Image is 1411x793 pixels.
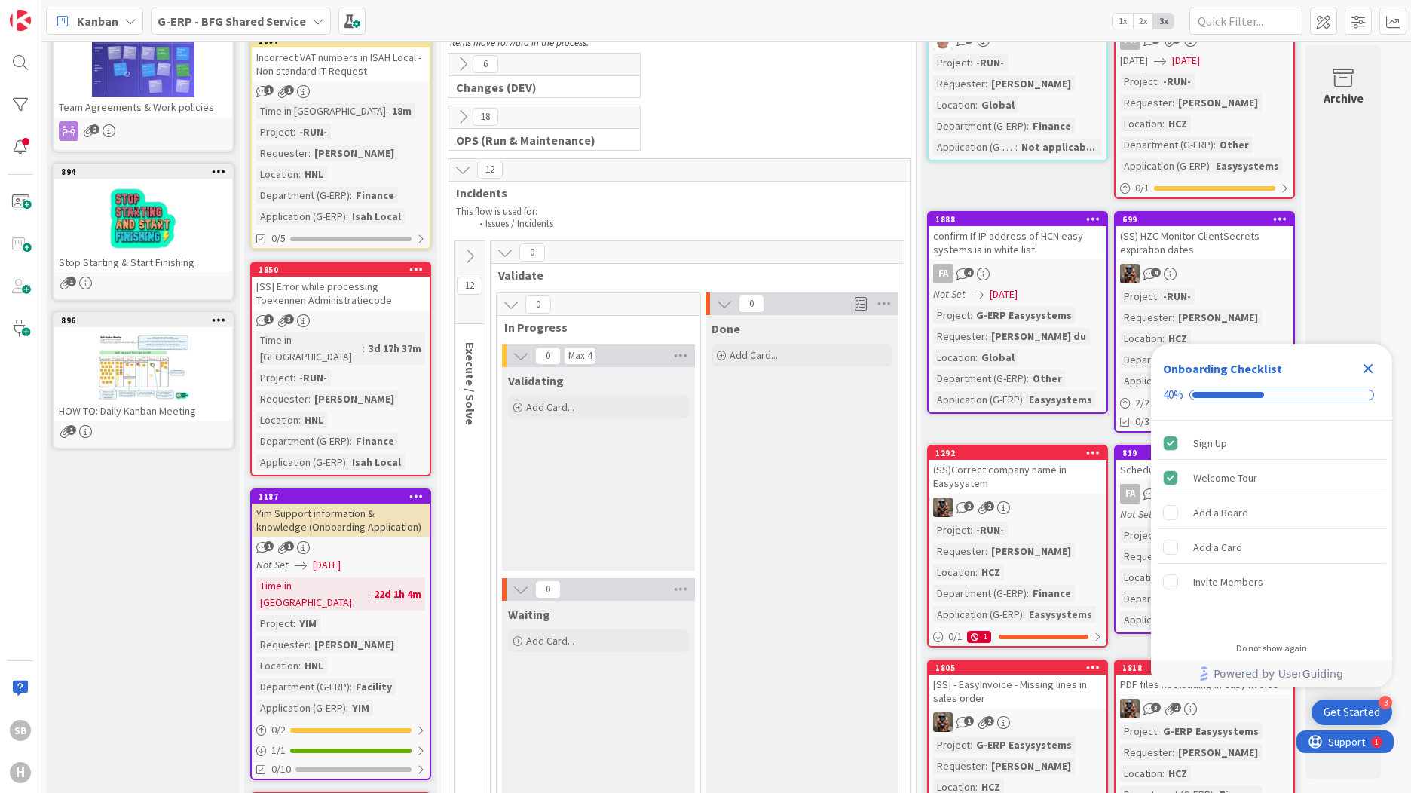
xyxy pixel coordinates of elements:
[250,32,431,250] a: 1807Incorrect VAT numbers in ISAH Local - Non standard IT RequestTime in [GEOGRAPHIC_DATA]:18mPro...
[933,328,985,344] div: Requester
[1120,611,1210,628] div: Application (G-ERP)
[293,615,295,632] span: :
[972,54,1008,71] div: -RUN-
[1025,391,1096,408] div: Easysystems
[252,490,430,537] div: 1187Yim Support information & knowledge (Onboarding Application)
[1214,136,1216,153] span: :
[1120,744,1172,761] div: Requester
[368,586,370,602] span: :
[1157,73,1159,90] span: :
[1029,370,1066,387] div: Other
[295,369,331,386] div: -RUN-
[933,543,985,559] div: Requester
[313,557,341,573] span: [DATE]
[929,675,1106,708] div: [SS] - EasyInvoice - Missing lines in sales order
[929,446,1106,460] div: 1292
[1159,73,1195,90] div: -RUN-
[1120,507,1152,521] i: Not Set
[987,328,1090,344] div: [PERSON_NAME] du
[1120,569,1162,586] div: Location
[346,700,348,716] span: :
[284,541,294,551] span: 1
[1151,703,1161,712] span: 3
[298,657,301,674] span: :
[1212,158,1283,174] div: Easysystems
[1116,675,1293,694] div: PDF files not loading in easyinvoice
[1120,53,1148,69] span: [DATE]
[526,634,574,648] span: Add Card...
[1120,264,1140,283] img: VK
[252,741,430,760] div: 1/1
[929,213,1106,226] div: 1888
[370,586,425,602] div: 22d 1h 4m
[1027,585,1029,602] span: :
[78,6,82,18] div: 1
[1027,118,1029,134] span: :
[933,287,966,301] i: Not Set
[984,501,994,511] span: 2
[933,758,985,774] div: Requester
[1113,14,1133,29] span: 1x
[61,315,232,326] div: 896
[1116,484,1293,504] div: FA
[1027,370,1029,387] span: :
[284,85,294,95] span: 1
[295,615,320,632] div: YIM
[964,716,974,726] span: 1
[1157,723,1159,739] span: :
[53,312,234,449] a: 896HOW TO: Daily Kanban Meeting
[1162,115,1165,132] span: :
[1116,213,1293,226] div: 699
[1172,94,1174,111] span: :
[1151,660,1392,687] div: Footer
[987,543,1075,559] div: [PERSON_NAME]
[348,700,373,716] div: YIM
[1114,445,1295,634] a: 819Schedules new yearFANot Set[DATE]Project:-RUN-Requester:[PERSON_NAME]Location:HBRDepartment (G...
[1122,663,1293,673] div: 1818
[1120,527,1157,543] div: Project
[259,265,430,275] div: 1850
[985,328,987,344] span: :
[61,167,232,177] div: 894
[1023,606,1025,623] span: :
[1018,139,1099,155] div: Not applicab...
[456,206,902,218] p: This flow is used for:
[933,606,1023,623] div: Application (G-ERP)
[256,208,346,225] div: Application (G-ERP)
[54,10,232,117] div: Team Agreements & Work policies
[66,425,76,435] span: 1
[1312,700,1392,725] div: Open Get Started checklist, remaining modules: 3
[929,661,1106,708] div: 1805[SS] - EasyInvoice - Missing lines in sales order
[526,400,574,414] span: Add Card...
[933,307,970,323] div: Project
[256,103,386,119] div: Time in [GEOGRAPHIC_DATA]
[975,564,978,580] span: :
[1135,180,1149,196] span: 0 / 1
[1120,136,1214,153] div: Department (G-ERP)
[311,636,398,653] div: [PERSON_NAME]
[252,504,430,537] div: Yim Support information & knowledge (Onboarding Application)
[927,211,1108,414] a: 1888confirm If IP address of HCN easy systems is in white listFANot Set[DATE]Project:G-ERP Easysy...
[933,585,1027,602] div: Department (G-ERP)
[1172,744,1174,761] span: :
[1116,460,1293,479] div: Schedules new year
[933,54,970,71] div: Project
[1379,696,1392,709] div: 3
[271,761,291,777] span: 0/10
[298,412,301,428] span: :
[933,736,970,753] div: Project
[964,268,974,277] span: 4
[252,263,430,277] div: 1850
[1153,14,1174,29] span: 3x
[256,166,298,182] div: Location
[301,657,327,674] div: HNL
[256,558,289,571] i: Not Set
[929,264,1106,283] div: FA
[975,96,978,113] span: :
[90,124,99,134] span: 2
[471,218,903,230] li: Issues / Incidents
[308,390,311,407] span: :
[1116,179,1293,197] div: 0/1
[271,231,286,246] span: 0/5
[311,390,398,407] div: [PERSON_NAME]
